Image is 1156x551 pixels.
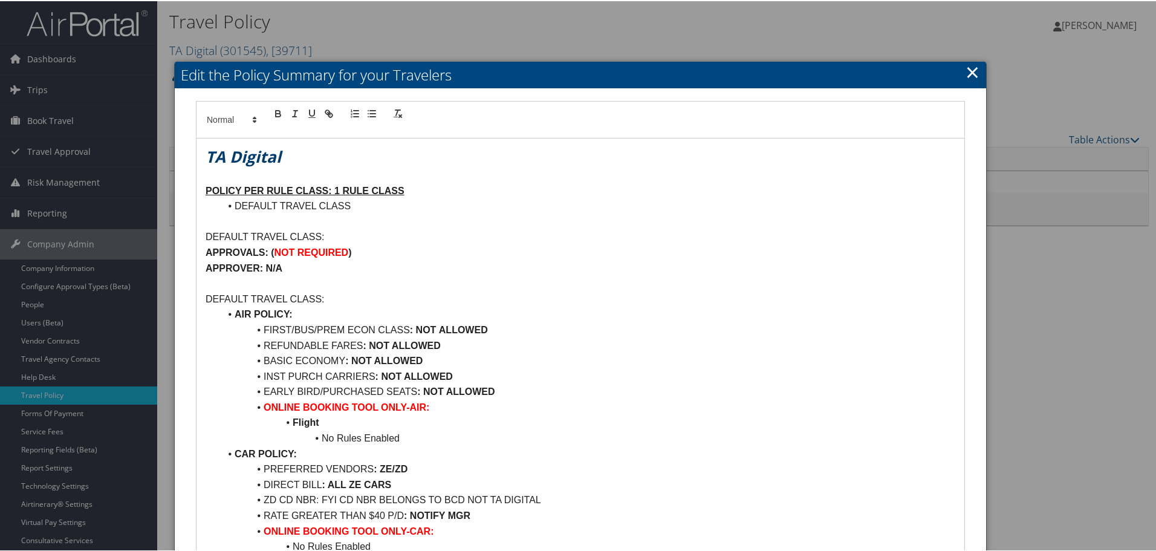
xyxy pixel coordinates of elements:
li: ZD CD NBR: FYI CD NBR BELONGS TO BCD NOT TA DIGITAL [220,491,955,507]
li: RATE GREATER THAN $40 P/D [220,507,955,523]
strong: : NOT ALLOWED [417,385,495,396]
li: REFUNDABLE FARES [220,337,955,353]
strong: AIR POLICY: [235,308,293,318]
strong: : NOTIFY MGR [404,509,470,520]
li: INST PURCH CARRIERS [220,368,955,383]
strong: NOT REQUIRED [274,246,349,256]
li: DIRECT BILL [220,476,955,492]
strong: : NOT ALLOWED [363,339,440,350]
u: POLICY PER RULE CLASS: 1 RULE CLASS [206,184,404,195]
a: Close [966,59,979,83]
strong: ZE/ZD [380,463,408,473]
strong: : NOT ALLOWED [375,370,453,380]
p: DEFAULT TRAVEL CLASS: [206,290,955,306]
strong: ONLINE BOOKING TOOL ONLY-CAR: [264,525,434,535]
strong: Flight [293,416,319,426]
li: PREFERRED VENDORS [220,460,955,476]
strong: ( [271,246,274,256]
strong: ALLOWED [439,324,488,334]
strong: CAR POLICY: [235,448,297,458]
li: DEFAULT TRAVEL CLASS [220,197,955,213]
strong: ONLINE BOOKING TOOL ONLY-AIR: [264,401,429,411]
strong: : NOT ALLOWED [345,354,423,365]
p: DEFAULT TRAVEL CLASS: [206,228,955,244]
strong: APPROVER: N/A [206,262,282,272]
em: TA Digital [206,145,281,166]
strong: : [374,463,377,473]
li: BASIC ECONOMY [220,352,955,368]
li: FIRST/BUS/PREM ECON CLASS [220,321,955,337]
strong: APPROVALS: [206,246,268,256]
h2: Edit the Policy Summary for your Travelers [175,60,986,87]
li: No Rules Enabled [220,429,955,445]
strong: : NOT [410,324,437,334]
strong: : ALL ZE CARS [322,478,392,489]
strong: ) [348,246,351,256]
li: EARLY BIRD/PURCHASED SEATS [220,383,955,399]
